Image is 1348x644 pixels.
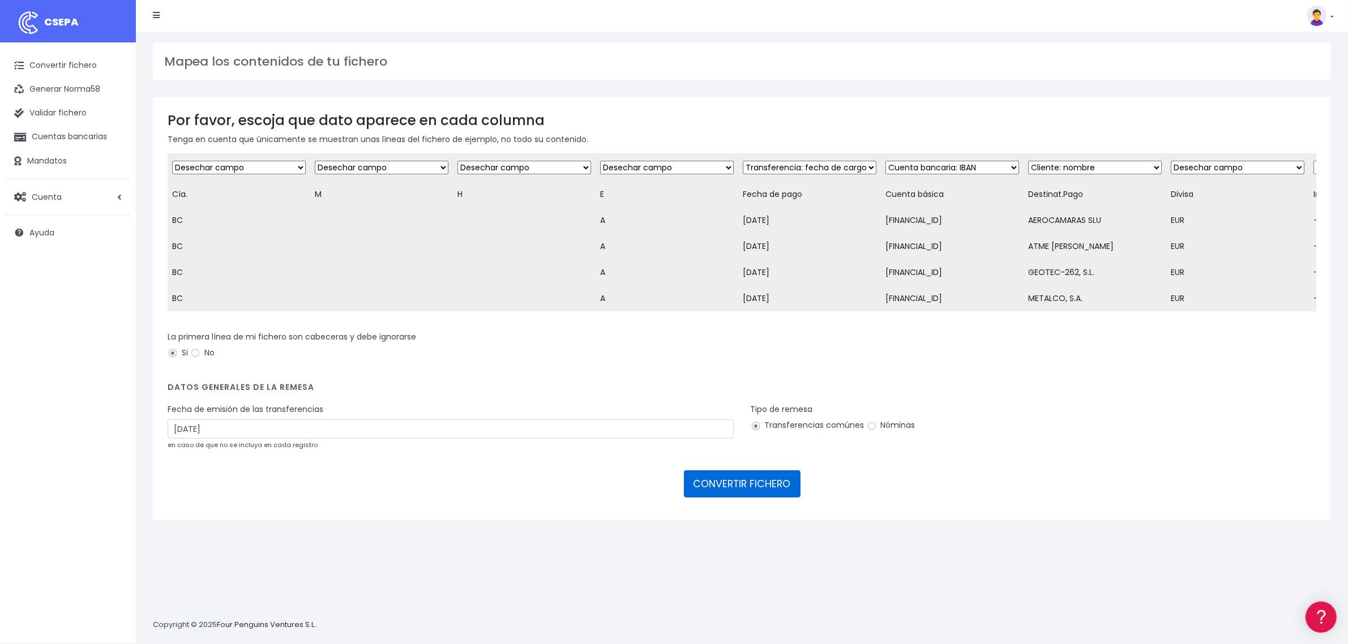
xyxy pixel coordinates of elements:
p: Copyright © 2025 . [153,619,318,631]
td: A [596,286,738,312]
a: Mandatos [6,149,130,173]
td: EUR [1166,234,1309,260]
td: ATME [PERSON_NAME] [1024,234,1166,260]
h4: Datos generales de la remesa [168,383,1316,398]
label: Si [168,347,188,359]
td: A [596,260,738,286]
a: Problemas habituales [11,161,215,178]
a: Ayuda [6,221,130,244]
a: Información general [11,96,215,114]
div: Información general [11,79,215,89]
a: Formatos [11,143,215,161]
img: profile [1307,6,1327,26]
td: BC [168,260,310,286]
a: Validar fichero [6,101,130,125]
a: Perfiles de empresas [11,196,215,213]
label: Transferencias comúnes [751,419,865,431]
small: en caso de que no se incluya en cada registro [168,440,318,449]
td: Cuenta básica [881,182,1024,208]
td: BC [168,208,310,234]
span: Ayuda [29,227,54,238]
label: La primera línea de mi fichero son cabeceras y debe ignorarse [168,331,416,343]
label: No [190,347,215,359]
td: Cía. [168,182,310,208]
a: POWERED BY ENCHANT [156,326,218,337]
h3: Mapea los contenidos de tu fichero [164,54,1320,69]
td: METALCO, S.A. [1024,286,1166,312]
td: AEROCAMARAS SLU [1024,208,1166,234]
div: Convertir ficheros [11,125,215,136]
td: [DATE] [738,260,881,286]
td: Fecha de pago [738,182,881,208]
span: Cuenta [32,191,62,202]
td: M [310,182,453,208]
td: [DATE] [738,286,881,312]
div: Programadores [11,272,215,282]
a: Convertir fichero [6,54,130,78]
td: [FINANCIAL_ID] [881,234,1024,260]
p: Tenga en cuenta que únicamente se muestran unas líneas del fichero de ejemplo, no todo su contenido. [168,133,1316,145]
label: Fecha de emisión de las transferencias [168,403,323,415]
div: Facturación [11,225,215,235]
a: Four Penguins Ventures S.L. [217,619,316,630]
a: API [11,289,215,307]
td: EUR [1166,260,1309,286]
span: CSEPA [44,15,79,29]
img: logo [14,8,42,37]
td: [FINANCIAL_ID] [881,286,1024,312]
td: Destinat.Pago [1024,182,1166,208]
td: [DATE] [738,208,881,234]
h3: Por favor, escoja que dato aparece en cada columna [168,112,1316,128]
td: A [596,234,738,260]
a: Cuentas bancarias [6,125,130,149]
td: BC [168,286,310,312]
td: E [596,182,738,208]
td: A [596,208,738,234]
label: Nóminas [867,419,915,431]
td: Divisa [1166,182,1309,208]
label: Tipo de remesa [751,403,813,415]
a: Cuenta [6,185,130,209]
a: Videotutoriales [11,178,215,196]
td: [DATE] [738,234,881,260]
a: Generar Norma58 [6,78,130,101]
td: EUR [1166,286,1309,312]
td: EUR [1166,208,1309,234]
td: [FINANCIAL_ID] [881,260,1024,286]
td: BC [168,234,310,260]
button: CONVERTIR FICHERO [684,470,801,497]
a: General [11,243,215,260]
button: Contáctanos [11,303,215,323]
td: H [453,182,596,208]
td: [FINANCIAL_ID] [881,208,1024,234]
td: GEOTEC-262, S.L. [1024,260,1166,286]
